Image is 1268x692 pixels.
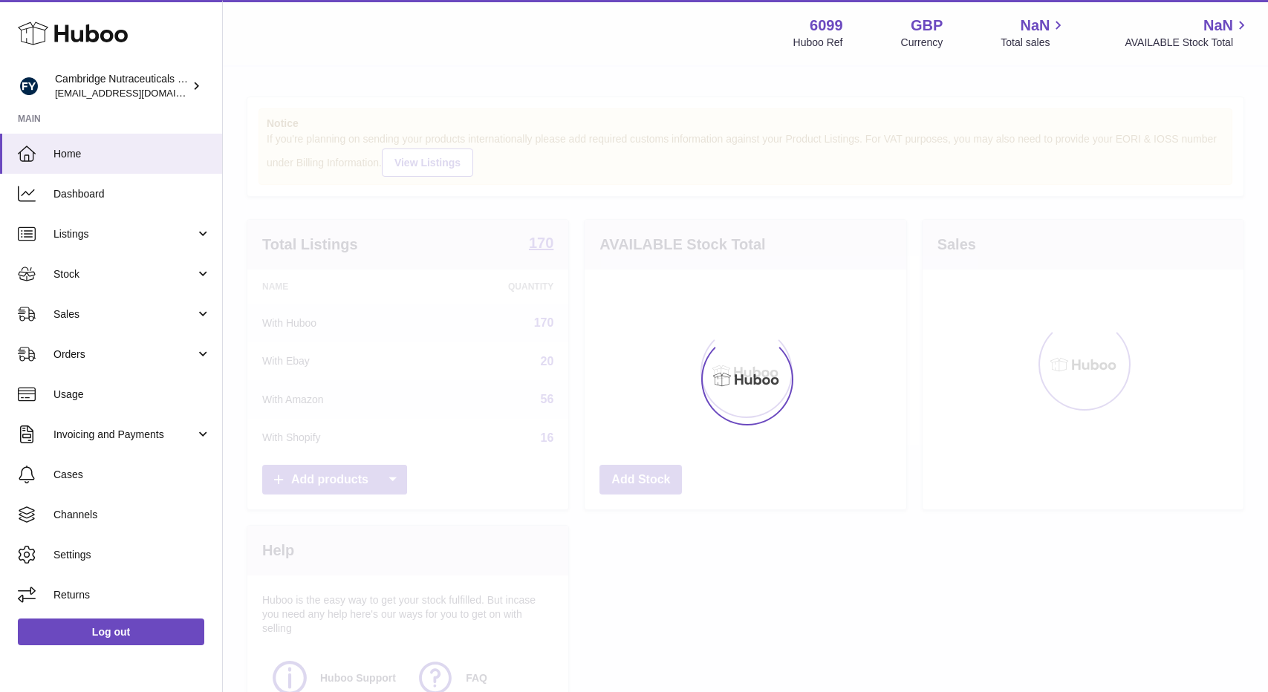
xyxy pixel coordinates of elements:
span: Returns [53,588,211,602]
div: Currency [901,36,943,50]
span: NaN [1020,16,1050,36]
span: [EMAIL_ADDRESS][DOMAIN_NAME] [55,87,218,99]
span: Total sales [1001,36,1067,50]
a: NaN AVAILABLE Stock Total [1125,16,1250,50]
span: Channels [53,508,211,522]
a: NaN Total sales [1001,16,1067,50]
span: Orders [53,347,195,362]
span: AVAILABLE Stock Total [1125,36,1250,50]
strong: 6099 [810,16,843,36]
span: Settings [53,548,211,562]
span: Listings [53,227,195,241]
strong: GBP [911,16,943,36]
span: Home [53,147,211,161]
span: Invoicing and Payments [53,428,195,442]
span: Sales [53,307,195,321]
span: NaN [1203,16,1233,36]
span: Dashboard [53,187,211,201]
span: Cases [53,468,211,482]
span: Stock [53,267,195,281]
span: Usage [53,388,211,402]
a: Log out [18,618,204,645]
div: Cambridge Nutraceuticals Ltd [55,72,189,100]
div: Huboo Ref [793,36,843,50]
img: huboo@camnutra.com [18,75,40,97]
